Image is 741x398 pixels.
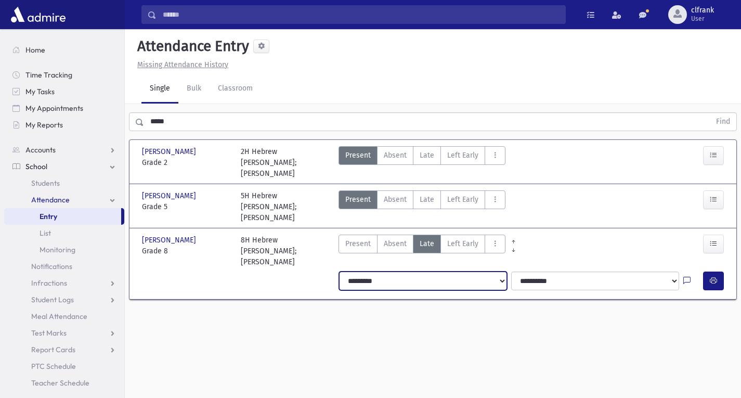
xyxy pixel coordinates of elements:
span: Infractions [31,278,67,288]
span: User [691,15,714,23]
span: Time Tracking [25,70,72,80]
span: My Appointments [25,104,83,113]
div: AttTypes [339,235,505,267]
span: [PERSON_NAME] [142,146,198,157]
img: AdmirePro [8,4,68,25]
span: Absent [384,238,407,249]
a: Attendance [4,191,124,208]
a: PTC Schedule [4,358,124,375]
a: Infractions [4,275,124,291]
a: List [4,225,124,241]
a: Meal Attendance [4,308,124,325]
a: Accounts [4,142,124,158]
span: Home [25,45,45,55]
button: Find [710,113,736,131]
span: List [40,228,51,238]
span: My Reports [25,120,63,130]
u: Missing Attendance History [137,60,228,69]
a: Students [4,175,124,191]
a: Report Cards [4,341,124,358]
a: School [4,158,124,175]
div: 2H Hebrew [PERSON_NAME]; [PERSON_NAME] [241,146,329,179]
a: My Tasks [4,83,124,100]
div: AttTypes [339,190,505,223]
a: Notifications [4,258,124,275]
span: [PERSON_NAME] [142,235,198,246]
a: My Appointments [4,100,124,117]
span: Monitoring [40,245,75,254]
div: AttTypes [339,146,505,179]
div: 5H Hebrew [PERSON_NAME]; [PERSON_NAME] [241,190,329,223]
span: Absent [384,194,407,205]
span: Grade 5 [142,201,230,212]
span: Present [345,150,371,161]
a: Time Tracking [4,67,124,83]
a: Teacher Schedule [4,375,124,391]
span: [PERSON_NAME] [142,190,198,201]
span: Left Early [447,150,478,161]
span: Grade 2 [142,157,230,168]
span: Notifications [31,262,72,271]
span: Present [345,238,371,249]
a: Single [141,74,178,104]
span: Students [31,178,60,188]
a: Monitoring [4,241,124,258]
a: Bulk [178,74,210,104]
a: Missing Attendance History [133,60,228,69]
span: Student Logs [31,295,74,304]
span: My Tasks [25,87,55,96]
span: Meal Attendance [31,312,87,321]
a: Entry [4,208,121,225]
span: School [25,162,47,171]
div: 8H Hebrew [PERSON_NAME]; [PERSON_NAME] [241,235,329,267]
span: Report Cards [31,345,75,354]
span: PTC Schedule [31,362,76,371]
a: Student Logs [4,291,124,308]
span: Teacher Schedule [31,378,89,388]
h5: Attendance Entry [133,37,249,55]
span: Attendance [31,195,70,204]
a: Classroom [210,74,261,104]
span: Left Early [447,194,478,205]
span: Left Early [447,238,478,249]
span: Grade 8 [142,246,230,256]
a: My Reports [4,117,124,133]
span: Late [420,150,434,161]
span: Test Marks [31,328,67,338]
span: Entry [40,212,57,221]
a: Home [4,42,124,58]
span: Accounts [25,145,56,155]
span: Late [420,238,434,249]
span: clfrank [691,6,714,15]
a: Test Marks [4,325,124,341]
span: Present [345,194,371,205]
span: Absent [384,150,407,161]
span: Late [420,194,434,205]
input: Search [157,5,565,24]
